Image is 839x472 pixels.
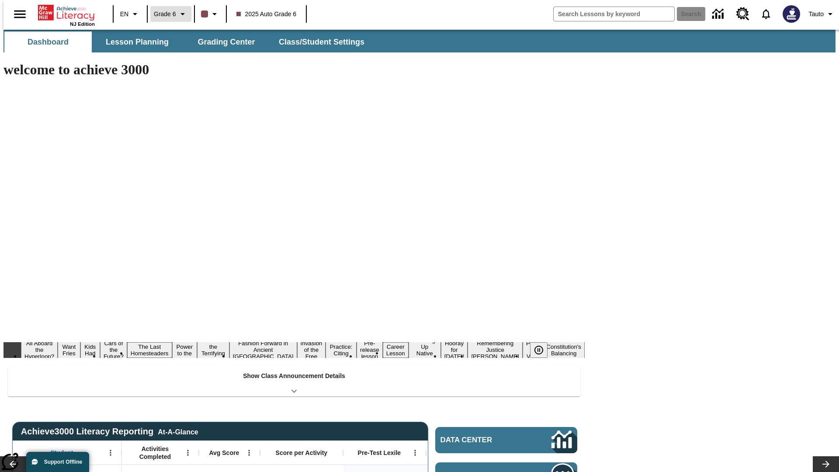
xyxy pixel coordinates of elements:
span: Activities Completed [126,445,184,461]
button: Slide 4 Cars of the Future? [100,339,127,361]
span: NJ Edition [70,21,95,27]
span: 2025 Auto Grade 6 [236,10,297,19]
span: Grading Center [198,37,255,47]
input: search field [554,7,674,21]
button: Slide 10 Mixed Practice: Citing Evidence [326,336,357,364]
a: Data Center [707,2,731,26]
a: Data Center [435,427,577,453]
button: Slide 1 All Aboard the Hyperloop? [21,339,58,361]
span: Dashboard [28,37,69,47]
span: Lesson Planning [106,37,169,47]
span: Student [50,449,73,457]
button: Language: EN, Select a language [116,6,144,22]
div: Show Class Announcement Details [8,366,580,396]
button: Dashboard [4,31,92,52]
button: Class/Student Settings [272,31,371,52]
button: Open Menu [243,446,256,459]
button: Slide 6 Solar Power to the People [172,336,198,364]
span: Pre-Test Lexile [358,449,401,457]
button: Slide 16 Point of View [523,339,543,361]
span: Achieve3000 Literacy Reporting [21,427,198,437]
span: Data Center [440,436,522,444]
button: Select a new avatar [777,3,805,25]
div: Home [38,3,95,27]
button: Slide 5 The Last Homesteaders [127,342,172,358]
button: Slide 17 The Constitution's Balancing Act [543,336,585,364]
button: Class color is dark brown. Change class color [198,6,223,22]
button: Grading Center [183,31,270,52]
button: Lesson carousel, Next [813,456,839,472]
button: Slide 9 The Invasion of the Free CD [297,332,326,368]
span: Support Offline [44,459,82,465]
button: Slide 8 Fashion Forward in Ancient Rome [229,339,297,361]
button: Open Menu [104,446,117,459]
a: Notifications [755,3,777,25]
button: Slide 11 Pre-release lesson [357,339,383,361]
span: Class/Student Settings [279,37,364,47]
button: Open side menu [7,1,33,27]
span: Tauto [809,10,824,19]
button: Slide 15 Remembering Justice O'Connor [468,339,523,361]
div: SubNavbar [3,30,836,52]
button: Open Menu [181,446,194,459]
p: Show Class Announcement Details [243,371,345,381]
h1: welcome to achieve 3000 [3,62,585,78]
button: Slide 3 Dirty Jobs Kids Had To Do [80,329,100,371]
button: Pause [530,342,548,358]
div: SubNavbar [3,31,372,52]
a: Resource Center, Will open in new tab [731,2,755,26]
button: Open Menu [409,446,422,459]
div: Pause [530,342,556,358]
img: Avatar [783,5,800,23]
button: Slide 7 Attack of the Terrifying Tomatoes [197,336,229,364]
span: Avg Score [209,449,239,457]
button: Slide 2 Do You Want Fries With That? [58,329,80,371]
a: Home [38,4,95,21]
button: Slide 13 Cooking Up Native Traditions [409,336,441,364]
button: Lesson Planning [94,31,181,52]
span: Grade 6 [154,10,176,19]
span: Score per Activity [276,449,328,457]
div: At-A-Glance [158,427,198,436]
span: EN [120,10,128,19]
button: Support Offline [26,452,89,472]
button: Slide 14 Hooray for Constitution Day! [441,339,468,361]
button: Profile/Settings [805,6,839,22]
button: Slide 12 Career Lesson [383,342,409,358]
button: Grade: Grade 6, Select a grade [150,6,191,22]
